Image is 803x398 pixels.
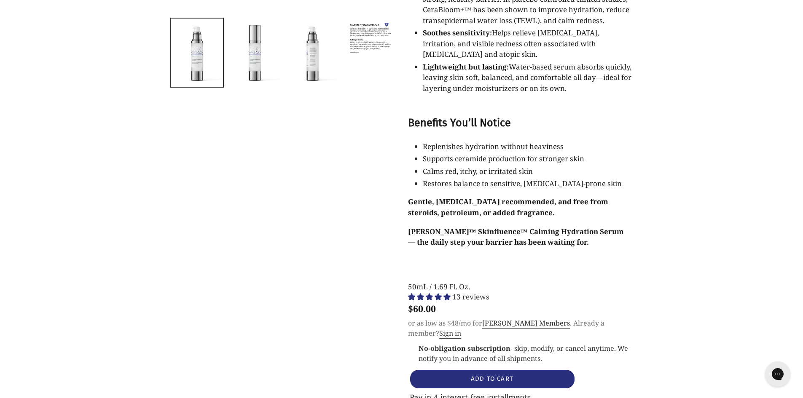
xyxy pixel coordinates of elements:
a: [PERSON_NAME] Members [482,318,570,329]
span: $60.00 [408,302,436,315]
button: ADD TO CART [410,370,575,388]
img: Load image into Gallery viewer, Side of RULO™ Skinfluence™ Calming Hydration Serum bottle showing... [287,19,338,87]
p: - skip, modify, or cancel anytime. We notify you in advance of all shipments. [419,343,629,363]
p: Replenishes hydration without heaviness [423,141,631,152]
p: 50mL / 1.69 Fl. Oz. [408,281,631,292]
img: Load image into Gallery viewer, RULO™ Skinfluence™ Calming Hydration Serum bottle with silver cap... [229,19,281,87]
p: Supports ceramide production for stronger skin [423,153,631,164]
div: or as low as $48/mo for . Already a member? [408,318,631,338]
p: Helps relieve [MEDICAL_DATA], irritation, and visible redness often associated with [MEDICAL_DATA... [423,27,631,60]
p: Calms red, itchy, or irritated skin [423,166,631,177]
a: Sign in [439,329,461,339]
strong: Benefits You’ll Notice [408,117,511,129]
p: Water-based serum absorbs quickly, leaving skin soft, balanced, and comfortable all day—ideal for... [423,61,631,94]
strong: Lightweight but lasting: [423,62,509,72]
p: Restores balance to sensitive, [MEDICAL_DATA]-prone skin [423,178,631,189]
strong: Gentle, [MEDICAL_DATA] recommended, and free from steroids, petroleum, or added fragrance. [408,197,608,217]
iframe: Gorgias live chat messenger [761,358,795,390]
span: ADD TO CART [471,375,513,382]
strong: No-obligation subscription [419,344,510,353]
strong: [PERSON_NAME]™ Skinfluence™ Calming Hydration Serum — the daily step your barrier has been waitin... [408,227,624,247]
span: 13 reviews [452,292,489,302]
img: Load image into Gallery viewer, Back of RULO™ Skinfluence™ Calming Hydration Serum bottle with in... [344,19,396,57]
strong: Soothes sensitivity: [423,28,492,37]
span: 5.00 stars [408,292,452,302]
img: Load image into Gallery viewer, Front of RULO™ Skinfluence™ Calming Hydration Serum bottle – ligh... [171,19,223,87]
